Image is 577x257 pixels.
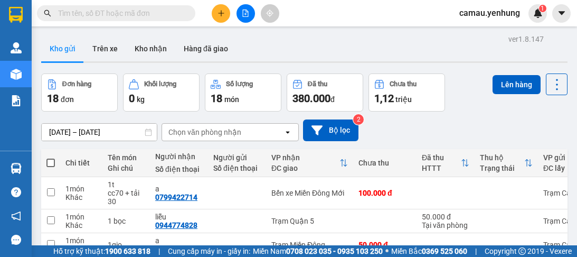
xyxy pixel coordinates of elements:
img: solution-icon [11,95,22,106]
div: 0977748086 [155,245,197,253]
div: Chọn văn phòng nhận [168,127,241,137]
div: Đã thu [422,153,461,162]
div: a [155,185,203,193]
img: icon-new-feature [533,8,543,18]
span: Cung cấp máy in - giấy in: [168,245,250,257]
div: ver 1.8.147 [508,33,544,45]
button: Kho nhận [126,36,175,61]
div: Thu hộ [480,153,524,162]
div: Khác [65,221,97,230]
strong: 1900 633 818 [105,247,150,255]
span: 18 [47,92,59,105]
div: 1 bọc [108,217,145,225]
span: 1 [541,5,544,12]
input: Select a date range. [42,124,157,141]
strong: 0708 023 035 - 0935 103 250 [286,247,383,255]
div: liễu [155,213,203,221]
div: 0944774828 [155,221,197,230]
div: Trạm Miền Đông [271,241,348,249]
img: logo-vxr [9,7,23,23]
div: ĐC giao [271,164,339,172]
span: 18 [211,92,222,105]
div: 1gio [108,241,145,249]
th: Toggle SortBy [417,149,475,177]
div: HTTT [422,164,461,172]
span: kg [137,95,145,104]
span: Hỗ trợ kỹ thuật: [53,245,150,257]
img: warehouse-icon [11,42,22,53]
div: Số điện thoại [155,165,203,173]
span: ⚪️ [385,249,389,253]
span: question-circle [11,187,21,197]
button: Đã thu380.000đ [287,74,363,112]
button: plus [212,4,230,23]
input: Tìm tên, số ĐT hoặc mã đơn [58,7,183,19]
span: plus [217,10,225,17]
div: Trạm Quận 5 [271,217,348,225]
div: 100.000 đ [358,189,411,197]
div: Chi tiết [65,159,97,167]
div: Khác [65,245,97,253]
button: Chưa thu1,12 triệu [368,74,445,112]
div: a [155,236,203,245]
div: VP nhận [271,153,339,162]
img: warehouse-icon [11,163,22,174]
div: Trạng thái [480,164,524,172]
button: Hàng đã giao [175,36,237,61]
div: Chưa thu [358,159,411,167]
div: 1 món [65,213,97,221]
span: đ [330,95,335,104]
span: 380.000 [292,92,330,105]
span: camau.yenhung [451,6,528,20]
span: message [11,235,21,245]
div: 1 món [65,236,97,245]
span: caret-down [557,8,566,18]
span: | [475,245,477,257]
span: notification [11,211,21,221]
span: 1,12 [374,92,394,105]
th: Toggle SortBy [475,149,538,177]
div: Ghi chú [108,164,145,172]
img: warehouse-icon [11,69,22,80]
span: 0 [129,92,135,105]
span: search [44,10,51,17]
div: Tên món [108,153,145,162]
span: Miền Bắc [391,245,467,257]
span: món [224,95,239,104]
div: Chưa thu [390,80,417,88]
div: Người gửi [213,153,261,162]
button: Số lượng18món [205,74,281,112]
button: caret-down [552,4,571,23]
button: file-add [237,4,255,23]
button: Trên xe [84,36,126,61]
sup: 2 [353,114,364,125]
button: Kho gửi [41,36,84,61]
button: Đơn hàng18đơn [41,74,118,112]
div: Bến xe Miền Đông Mới [271,189,348,197]
button: Khối lượng0kg [123,74,200,112]
strong: 0369 525 060 [422,247,467,255]
div: 50.000 đ [422,213,469,221]
div: Số lượng [226,80,253,88]
div: cc70 + tải 30 [108,189,145,206]
span: đơn [61,95,74,104]
span: aim [266,10,273,17]
span: Miền Nam [253,245,383,257]
div: Số điện thoại [213,164,261,172]
sup: 1 [539,5,546,12]
div: Khác [65,193,97,201]
span: | [158,245,160,257]
div: Người nhận [155,152,203,161]
div: Tại văn phòng [422,221,469,230]
div: 1t [108,180,145,189]
th: Toggle SortBy [266,149,353,177]
span: triệu [395,95,412,104]
button: Lên hàng [493,75,541,94]
div: Khối lượng [144,80,176,88]
span: copyright [518,247,526,255]
div: 0799422714 [155,193,197,201]
button: aim [261,4,279,23]
div: Đã thu [308,80,327,88]
div: Đơn hàng [62,80,91,88]
span: file-add [242,10,249,17]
